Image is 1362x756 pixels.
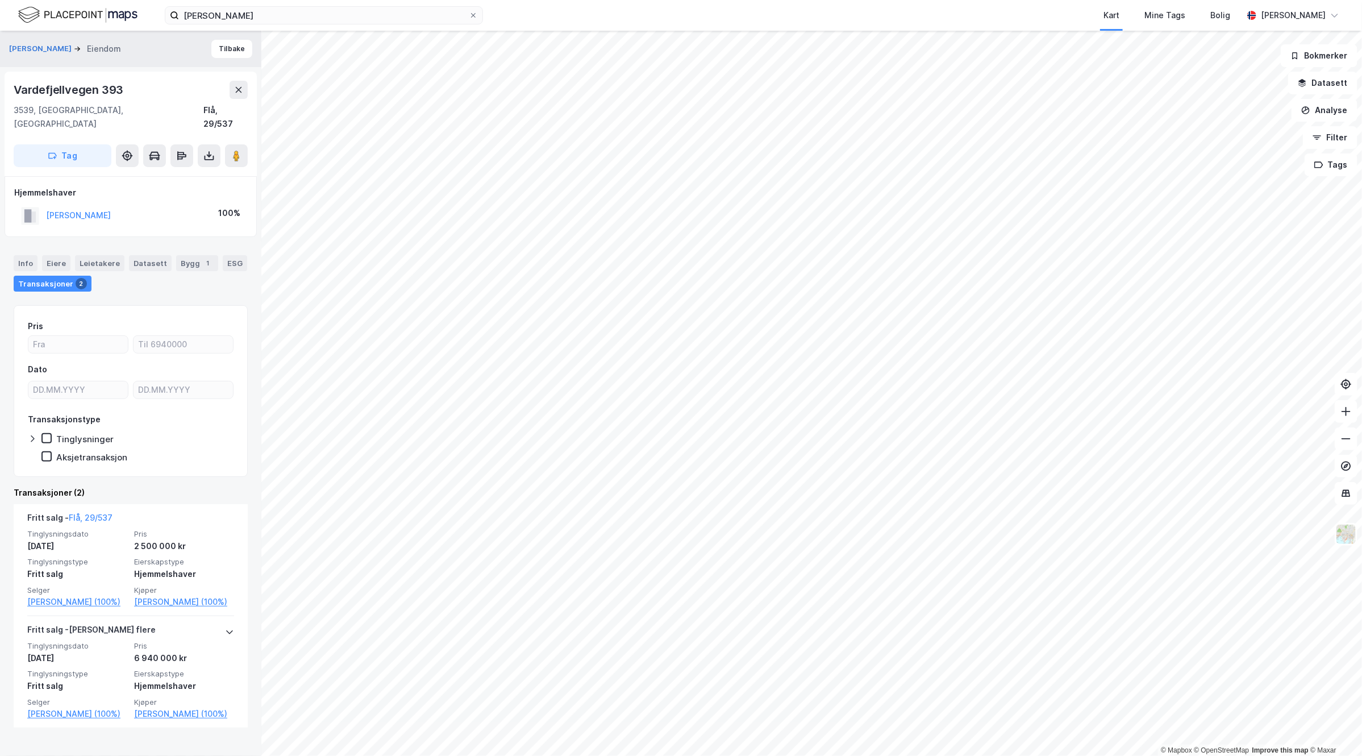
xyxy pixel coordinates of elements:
[1261,9,1326,22] div: [PERSON_NAME]
[1335,524,1357,545] img: Z
[14,81,126,99] div: Vardefjellvegen 393
[27,651,127,665] div: [DATE]
[134,707,234,721] a: [PERSON_NAME] (100%)
[27,585,127,595] span: Selger
[1292,99,1357,122] button: Analyse
[27,529,127,539] span: Tinglysningsdato
[134,641,234,651] span: Pris
[179,7,469,24] input: Søk på adresse, matrikkel, gårdeiere, leietakere eller personer
[76,278,87,289] div: 2
[1305,701,1362,756] iframe: Chat Widget
[203,103,248,131] div: Flå, 29/537
[176,255,218,271] div: Bygg
[129,255,172,271] div: Datasett
[27,557,127,567] span: Tinglysningstype
[27,567,127,581] div: Fritt salg
[87,42,121,56] div: Eiendom
[1210,9,1230,22] div: Bolig
[134,567,234,581] div: Hjemmelshaver
[134,585,234,595] span: Kjøper
[14,486,248,500] div: Transaksjoner (2)
[28,381,128,398] input: DD.MM.YYYY
[9,43,74,55] button: [PERSON_NAME]
[218,206,240,220] div: 100%
[27,707,127,721] a: [PERSON_NAME] (100%)
[75,255,124,271] div: Leietakere
[18,5,138,25] img: logo.f888ab2527a4732fd821a326f86c7f29.svg
[27,679,127,693] div: Fritt salg
[1144,9,1185,22] div: Mine Tags
[27,511,113,529] div: Fritt salg -
[134,381,233,398] input: DD.MM.YYYY
[134,557,234,567] span: Eierskapstype
[27,595,127,609] a: [PERSON_NAME] (100%)
[14,103,203,131] div: 3539, [GEOGRAPHIC_DATA], [GEOGRAPHIC_DATA]
[134,669,234,679] span: Eierskapstype
[1252,746,1309,754] a: Improve this map
[14,186,247,200] div: Hjemmelshaver
[27,669,127,679] span: Tinglysningstype
[134,697,234,707] span: Kjøper
[1103,9,1119,22] div: Kart
[56,452,127,463] div: Aksjetransaksjon
[27,623,156,641] div: Fritt salg - [PERSON_NAME] flere
[28,319,43,333] div: Pris
[134,529,234,539] span: Pris
[1194,746,1249,754] a: OpenStreetMap
[134,336,233,353] input: Til 6940000
[134,595,234,609] a: [PERSON_NAME] (100%)
[56,434,114,445] div: Tinglysninger
[1305,153,1357,176] button: Tags
[223,255,247,271] div: ESG
[28,336,128,353] input: Fra
[28,363,47,376] div: Dato
[14,255,38,271] div: Info
[202,257,214,269] div: 1
[27,539,127,553] div: [DATE]
[14,276,91,292] div: Transaksjoner
[134,679,234,693] div: Hjemmelshaver
[69,513,113,522] a: Flå, 29/537
[27,697,127,707] span: Selger
[211,40,252,58] button: Tilbake
[1303,126,1357,149] button: Filter
[134,539,234,553] div: 2 500 000 kr
[1288,72,1357,94] button: Datasett
[14,144,111,167] button: Tag
[1281,44,1357,67] button: Bokmerker
[27,641,127,651] span: Tinglysningsdato
[1161,746,1192,754] a: Mapbox
[28,413,101,426] div: Transaksjonstype
[134,651,234,665] div: 6 940 000 kr
[42,255,70,271] div: Eiere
